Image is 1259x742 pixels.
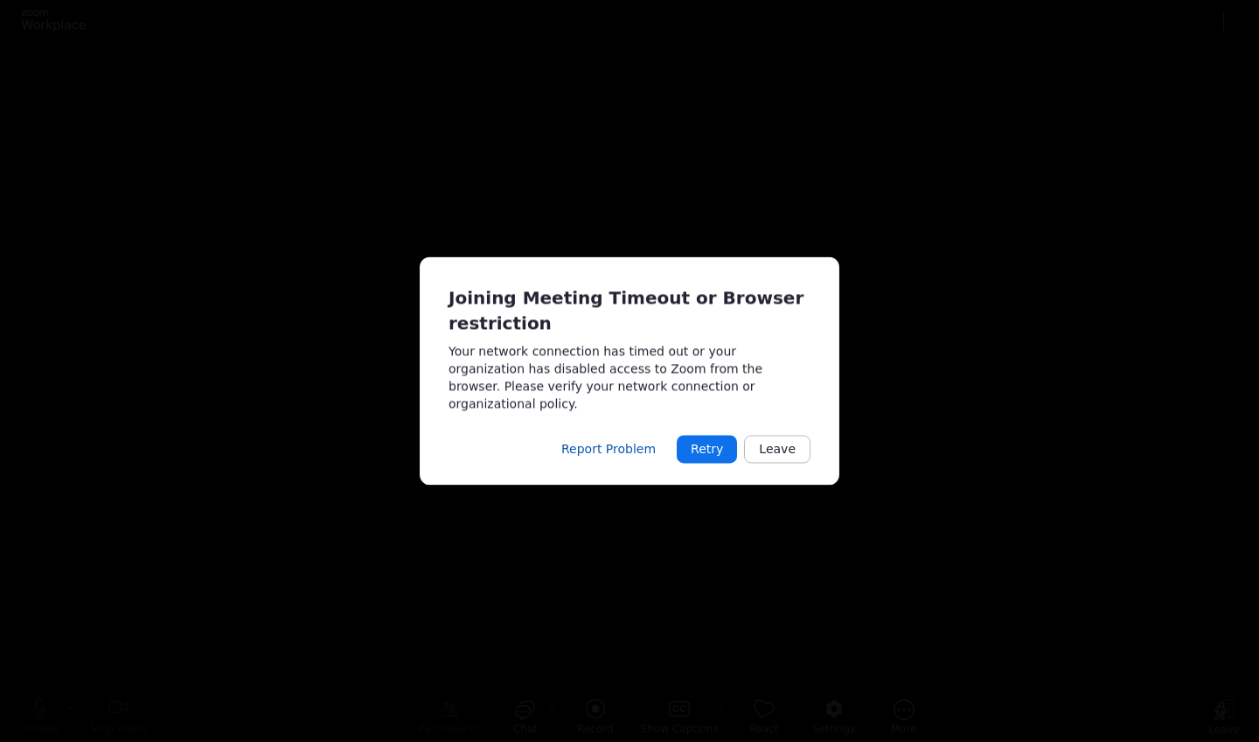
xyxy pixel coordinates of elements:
div: Your network connection has timed out or your organization has disabled access to Zoom from the b... [449,343,810,413]
button: Retry [677,436,737,464]
div: Joining Meeting Timeout or Browser restriction [449,285,810,335]
button: Report Problem [547,436,670,464]
button: Leave [744,436,810,464]
div: Meeting connected timeout. [420,256,839,485]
